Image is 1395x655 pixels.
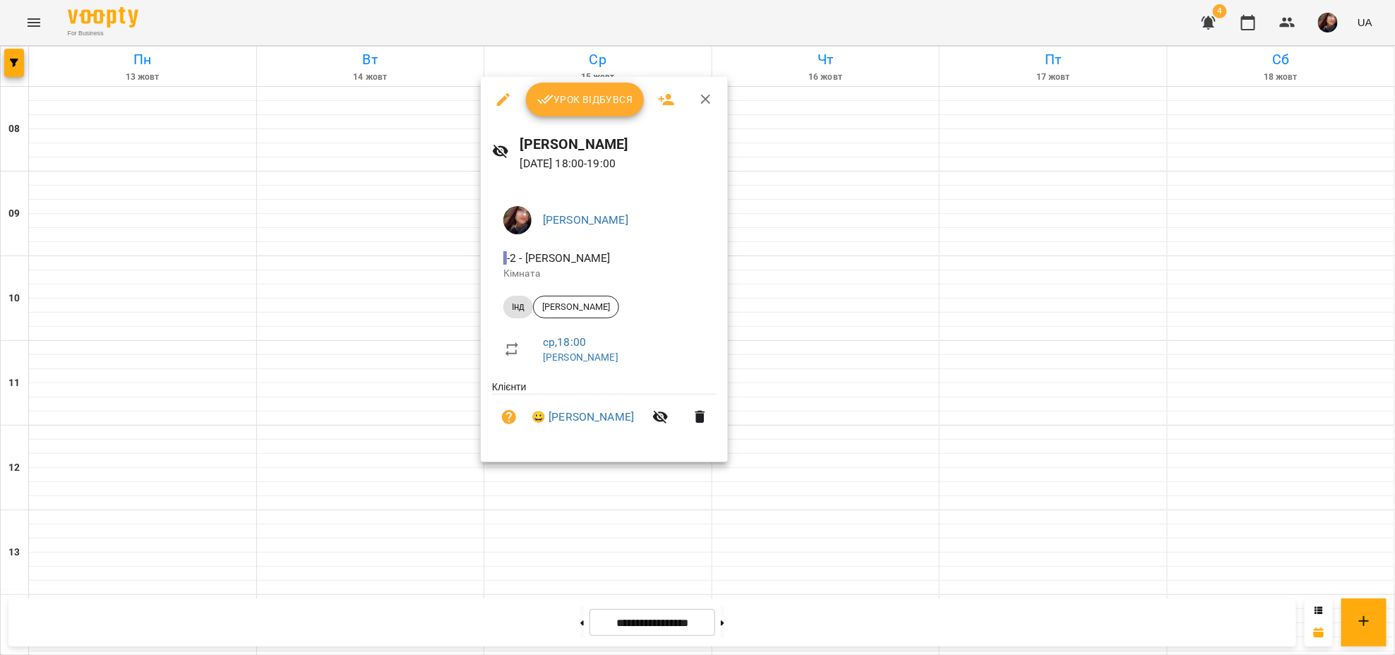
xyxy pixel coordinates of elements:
a: ср , 18:00 [543,335,586,349]
ul: Клієнти [492,380,717,445]
div: [PERSON_NAME] [533,296,619,318]
span: - 2 - [PERSON_NAME] [503,251,613,265]
h6: [PERSON_NAME] [520,133,717,155]
a: 😀 [PERSON_NAME] [532,409,634,426]
p: Кімната [503,267,705,281]
a: [PERSON_NAME] [543,351,618,363]
span: Урок відбувся [537,91,633,108]
span: [PERSON_NAME] [534,301,618,313]
img: f61110628bd5330013bfb8ce8251fa0e.png [503,206,532,234]
button: Візит ще не сплачено. Додати оплату? [492,400,526,434]
a: [PERSON_NAME] [543,213,628,227]
button: Урок відбувся [526,83,645,116]
span: Інд [503,301,533,313]
p: [DATE] 18:00 - 19:00 [520,155,717,172]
